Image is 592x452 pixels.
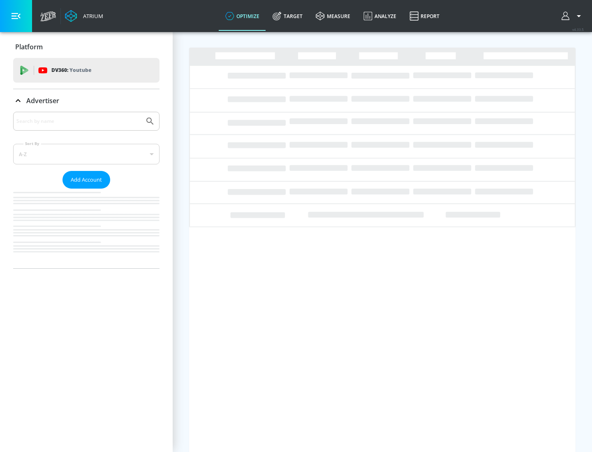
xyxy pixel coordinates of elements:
p: Youtube [69,66,91,74]
div: A-Z [13,144,160,164]
a: Analyze [357,1,403,31]
p: DV360: [51,66,91,75]
a: measure [309,1,357,31]
nav: list of Advertiser [13,189,160,268]
a: Atrium [65,10,103,22]
p: Platform [15,42,43,51]
label: Sort By [23,141,41,146]
a: Target [266,1,309,31]
button: Add Account [62,171,110,189]
span: Add Account [71,175,102,184]
p: Advertiser [26,96,59,105]
input: Search by name [16,116,141,127]
div: Advertiser [13,89,160,112]
div: DV360: Youtube [13,58,160,83]
a: optimize [219,1,266,31]
a: Report [403,1,446,31]
div: Atrium [80,12,103,20]
div: Platform [13,35,160,58]
span: v 4.33.5 [572,27,584,32]
div: Advertiser [13,112,160,268]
